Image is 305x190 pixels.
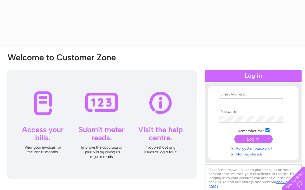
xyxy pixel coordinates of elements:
a: cookies policy [209,180,289,188]
th: Email Address: [217,92,289,97]
a: Not registered? [219,151,289,157]
input: Submit [234,135,273,143]
a: Forgotten password? [219,145,289,151]
th: Password: [217,110,289,114]
td: Remember me? [217,127,289,133]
